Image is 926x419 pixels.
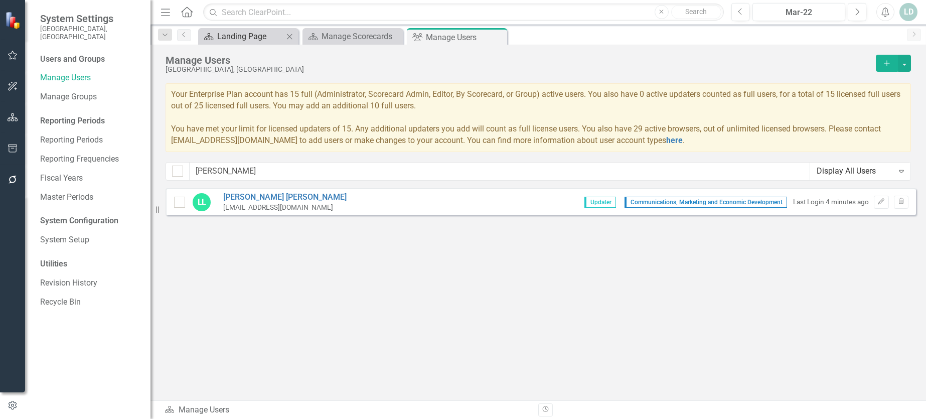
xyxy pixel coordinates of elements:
[189,162,810,181] input: Filter Users...
[899,3,917,21] button: LD
[305,30,400,43] a: Manage Scorecards
[40,54,140,65] div: Users and Groups
[165,404,531,416] div: Manage Users
[40,13,140,25] span: System Settings
[40,192,140,203] a: Master Periods
[40,277,140,289] a: Revision History
[171,89,900,145] span: Your Enterprise Plan account has 15 full (Administrator, Scorecard Admin, Editor, By Scorecard, o...
[5,12,23,29] img: ClearPoint Strategy
[40,154,140,165] a: Reporting Frequencies
[40,134,140,146] a: Reporting Periods
[166,66,871,73] div: [GEOGRAPHIC_DATA], [GEOGRAPHIC_DATA]
[584,197,616,208] span: Updater
[40,258,140,270] div: Utilities
[793,197,869,207] div: Last Login 4 minutes ago
[40,173,140,184] a: Fiscal Years
[223,192,347,203] a: [PERSON_NAME] [PERSON_NAME]
[40,115,140,127] div: Reporting Periods
[193,193,211,211] div: LL
[625,197,787,208] span: Communications, Marketing and Economic Development
[40,91,140,103] a: Manage Groups
[426,31,505,44] div: Manage Users
[666,135,683,145] a: here
[756,7,842,19] div: Mar-22
[203,4,723,21] input: Search ClearPoint...
[166,55,871,66] div: Manage Users
[752,3,845,21] button: Mar-22
[40,25,140,41] small: [GEOGRAPHIC_DATA], [GEOGRAPHIC_DATA]
[223,203,347,212] div: [EMAIL_ADDRESS][DOMAIN_NAME]
[817,166,893,177] div: Display All Users
[40,234,140,246] a: System Setup
[322,30,400,43] div: Manage Scorecards
[201,30,283,43] a: Landing Page
[40,72,140,84] a: Manage Users
[40,215,140,227] div: System Configuration
[217,30,283,43] div: Landing Page
[40,297,140,308] a: Recycle Bin
[671,5,721,19] button: Search
[685,8,707,16] span: Search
